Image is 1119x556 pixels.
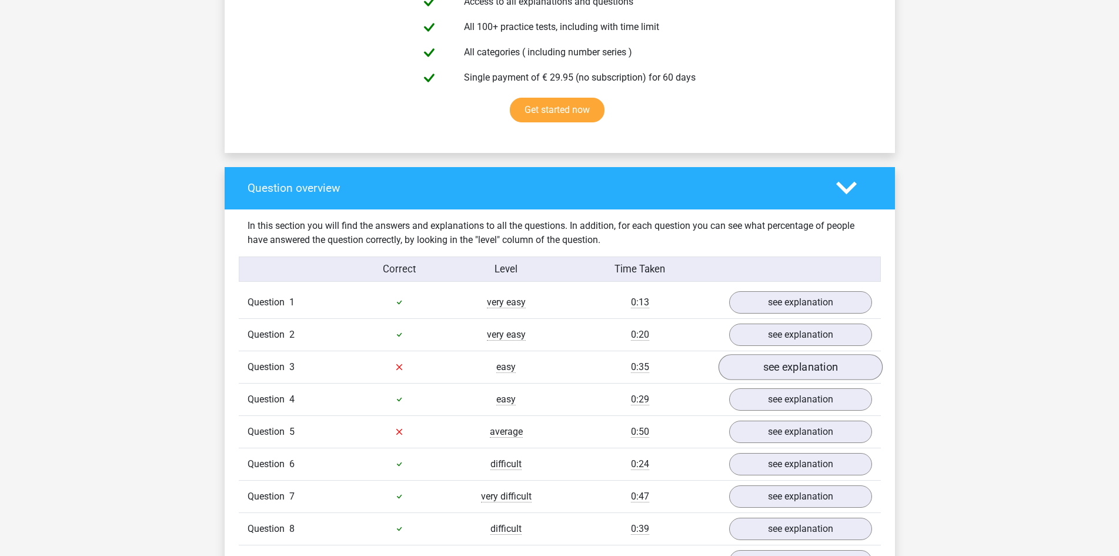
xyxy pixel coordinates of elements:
[248,457,289,471] span: Question
[248,490,289,504] span: Question
[729,324,872,346] a: see explanation
[631,329,649,341] span: 0:20
[453,262,560,277] div: Level
[559,262,720,277] div: Time Taken
[248,360,289,374] span: Question
[490,458,522,470] span: difficult
[239,219,881,247] div: In this section you will find the answers and explanations to all the questions. In addition, for...
[248,425,289,439] span: Question
[510,98,604,122] a: Get started now
[248,181,819,195] h4: Question overview
[248,295,289,309] span: Question
[289,491,295,502] span: 7
[631,297,649,308] span: 0:13
[289,523,295,534] span: 8
[248,392,289,407] span: Question
[289,394,295,405] span: 4
[346,262,453,277] div: Correct
[289,426,295,437] span: 5
[248,328,289,342] span: Question
[490,426,523,438] span: average
[490,523,522,535] span: difficult
[729,291,872,314] a: see explanation
[631,491,649,502] span: 0:47
[289,329,295,340] span: 2
[631,458,649,470] span: 0:24
[289,361,295,372] span: 3
[631,361,649,373] span: 0:35
[289,458,295,470] span: 6
[631,426,649,438] span: 0:50
[631,523,649,535] span: 0:39
[718,354,882,380] a: see explanation
[496,394,516,405] span: easy
[496,361,516,373] span: easy
[248,522,289,536] span: Question
[487,297,526,308] span: very easy
[289,297,295,308] span: 1
[481,491,532,502] span: very difficult
[729,485,872,508] a: see explanation
[487,329,526,341] span: very easy
[631,394,649,405] span: 0:29
[729,518,872,540] a: see explanation
[729,421,872,443] a: see explanation
[729,388,872,411] a: see explanation
[729,453,872,475] a: see explanation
